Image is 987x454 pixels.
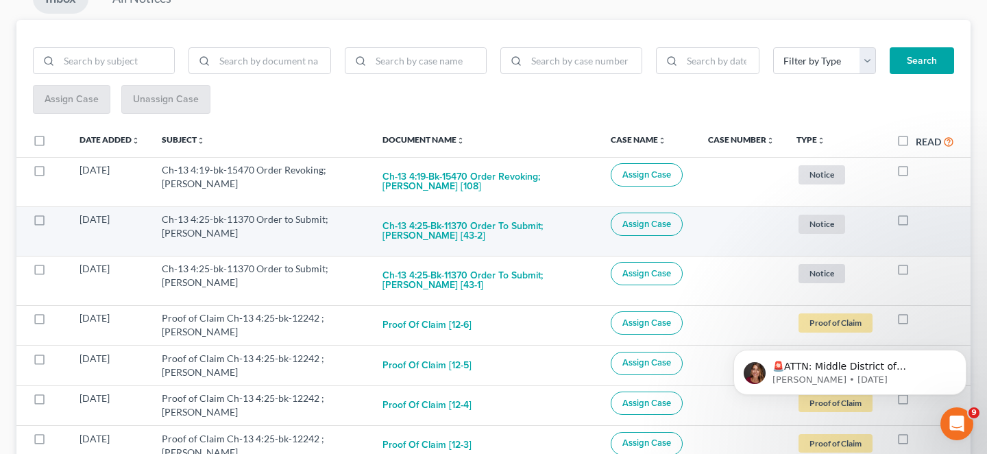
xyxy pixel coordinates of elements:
[611,163,683,187] button: Assign Case
[162,134,205,145] a: Subjectunfold_more
[215,48,330,74] input: Search by document name
[69,385,151,425] td: [DATE]
[766,136,775,145] i: unfold_more
[526,48,642,74] input: Search by case number
[611,352,683,375] button: Assign Case
[940,407,973,440] iframe: Intercom live chat
[611,213,683,236] button: Assign Case
[611,311,683,335] button: Assign Case
[371,48,486,74] input: Search by case name
[69,346,151,385] td: [DATE]
[382,163,589,200] button: Ch-13 4:19-bk-15470 Order Revoking; [PERSON_NAME] [108]
[611,262,683,285] button: Assign Case
[69,206,151,256] td: [DATE]
[622,169,671,180] span: Assign Case
[799,264,845,283] span: Notice
[69,305,151,345] td: [DATE]
[890,47,954,75] button: Search
[796,311,875,334] a: Proof of Claim
[382,213,589,250] button: Ch-13 4:25-bk-11370 Order to Submit; [PERSON_NAME] [43-2]
[622,219,671,230] span: Assign Case
[382,311,472,339] button: Proof of Claim [12-6]
[69,157,151,206] td: [DATE]
[796,134,825,145] a: Typeunfold_more
[796,213,875,235] a: Notice
[968,407,979,418] span: 9
[708,134,775,145] a: Case Numberunfold_more
[382,134,465,145] a: Document Nameunfold_more
[132,136,140,145] i: unfold_more
[817,136,825,145] i: unfold_more
[59,48,174,74] input: Search by subject
[799,434,873,453] span: Proof of Claim
[611,134,666,145] a: Case Nameunfold_more
[611,392,683,415] button: Assign Case
[151,346,371,385] td: Proof of Claim Ch-13 4:25-bk-12242 ; [PERSON_NAME]
[151,206,371,256] td: Ch-13 4:25-bk-11370 Order to Submit; [PERSON_NAME]
[622,357,671,368] span: Assign Case
[151,256,371,305] td: Ch-13 4:25-bk-11370 Order to Submit; [PERSON_NAME]
[382,262,589,299] button: Ch-13 4:25-bk-11370 Order to Submit; [PERSON_NAME] [43-1]
[151,157,371,206] td: Ch-13 4:19-bk-15470 Order Revoking; [PERSON_NAME]
[916,134,941,149] label: Read
[69,256,151,305] td: [DATE]
[622,318,671,328] span: Assign Case
[658,136,666,145] i: unfold_more
[799,215,845,233] span: Notice
[456,136,465,145] i: unfold_more
[682,48,759,74] input: Search by date
[151,385,371,425] td: Proof of Claim Ch-13 4:25-bk-12242 ; [PERSON_NAME]
[80,134,140,145] a: Date Addedunfold_more
[796,163,875,186] a: Notice
[622,398,671,409] span: Assign Case
[382,352,472,379] button: Proof of Claim [12-5]
[713,321,987,417] iframe: Intercom notifications message
[622,268,671,279] span: Assign Case
[382,392,472,419] button: Proof of Claim [12-4]
[622,438,671,449] span: Assign Case
[197,136,205,145] i: unfold_more
[151,305,371,345] td: Proof of Claim Ch-13 4:25-bk-12242 ; [PERSON_NAME]
[799,165,845,184] span: Notice
[796,262,875,285] a: Notice
[799,313,873,332] span: Proof of Claim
